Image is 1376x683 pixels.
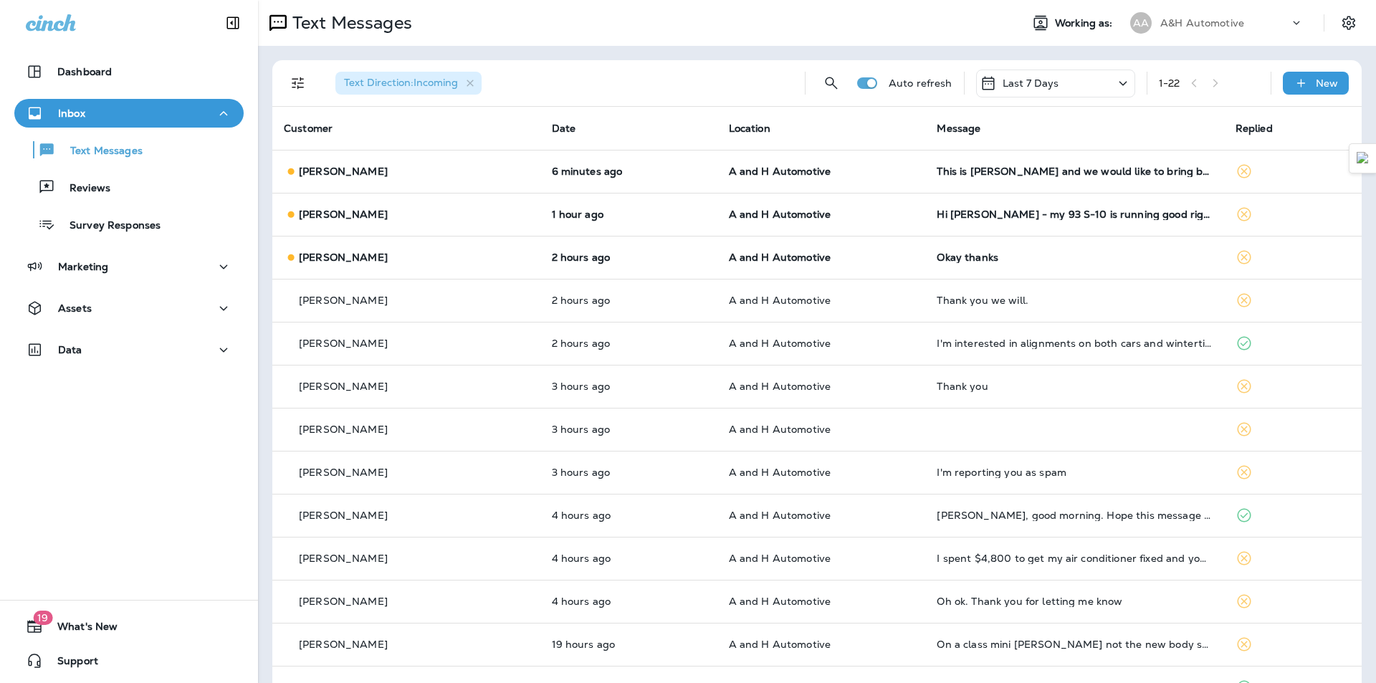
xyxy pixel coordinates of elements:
div: Text Direction:Incoming [335,72,482,95]
p: Auto refresh [889,77,952,89]
p: Dashboard [57,66,112,77]
p: [PERSON_NAME] [299,596,388,607]
p: Last 7 Days [1003,77,1059,89]
div: James, good morning. Hope this message finds you ans everyone well. I will schedule next appointm... [937,510,1212,521]
p: [PERSON_NAME] [299,510,388,521]
p: [PERSON_NAME] [299,209,388,220]
span: A and H Automotive [729,638,831,651]
span: A and H Automotive [729,509,831,522]
button: Reviews [14,172,244,202]
span: Location [729,122,770,135]
p: Sep 12, 2025 09:24 AM [552,596,706,607]
div: 1 - 22 [1159,77,1180,89]
p: Sep 11, 2025 06:10 PM [552,639,706,650]
p: A&H Automotive [1160,17,1244,29]
button: Marketing [14,252,244,281]
p: [PERSON_NAME] [299,166,388,177]
div: Thank you we will. [937,295,1212,306]
p: [PERSON_NAME] [299,467,388,478]
span: What's New [43,621,118,638]
div: Oh ok. Thank you for letting me know [937,596,1212,607]
p: Sep 12, 2025 09:25 AM [552,553,706,564]
span: A and H Automotive [729,208,831,221]
button: Settings [1336,10,1362,36]
span: 19 [33,611,52,625]
div: Okay thanks [937,252,1212,263]
div: I'm reporting you as spam [937,467,1212,478]
button: Collapse Sidebar [213,9,253,37]
button: Survey Responses [14,209,244,239]
div: On a class mini Cooper not the new body style [937,639,1212,650]
p: Assets [58,302,92,314]
span: A and H Automotive [729,251,831,264]
div: I spent $4,800 to get my air conditioner fixed and you guys didn't do it right I brought it back ... [937,553,1212,564]
p: [PERSON_NAME] [299,338,388,349]
button: Data [14,335,244,364]
p: Sep 12, 2025 11:37 AM [552,209,706,220]
span: Text Direction : Incoming [344,76,458,89]
p: Sep 12, 2025 09:25 AM [552,510,706,521]
p: Inbox [58,108,85,119]
p: Sep 12, 2025 11:19 AM [552,252,706,263]
span: A and H Automotive [729,423,831,436]
p: [PERSON_NAME] [299,639,388,650]
span: Replied [1236,122,1273,135]
img: Detect Auto [1357,152,1370,165]
p: Text Messages [287,12,412,34]
span: Message [937,122,980,135]
p: [PERSON_NAME] [299,252,388,263]
div: Thank you [937,381,1212,392]
p: Text Messages [56,145,143,158]
span: Date [552,122,576,135]
button: Filters [284,69,312,97]
span: A and H Automotive [729,466,831,479]
p: Survey Responses [55,219,161,233]
p: Sep 12, 2025 11:03 AM [552,295,706,306]
span: Support [43,655,98,672]
div: AA [1130,12,1152,34]
span: A and H Automotive [729,294,831,307]
p: Reviews [55,182,110,196]
button: Assets [14,294,244,323]
p: Sep 12, 2025 10:14 AM [552,424,706,435]
p: Sep 12, 2025 10:56 AM [552,338,706,349]
span: A and H Automotive [729,337,831,350]
button: 19What's New [14,612,244,641]
span: A and H Automotive [729,380,831,393]
button: Search Messages [817,69,846,97]
p: Marketing [58,261,108,272]
span: A and H Automotive [729,552,831,565]
p: New [1316,77,1338,89]
span: Working as: [1055,17,1116,29]
div: I'm interested in alignments on both cars and wintertize my cars. I've supposedly had my oil chan... [937,338,1212,349]
div: Hi James - my 93 S-10 is running good right now. It has been awhile since I have needed any servi... [937,209,1212,220]
div: This is Kay Baucom and we would like to bring both the Soul and the Jeep in for oil changes. When... [937,166,1212,177]
p: Sep 12, 2025 10:29 AM [552,381,706,392]
span: A and H Automotive [729,165,831,178]
button: Support [14,646,244,675]
p: [PERSON_NAME] [299,295,388,306]
p: [PERSON_NAME] [299,381,388,392]
p: [PERSON_NAME] [299,553,388,564]
span: Customer [284,122,333,135]
p: Sep 12, 2025 09:59 AM [552,467,706,478]
button: Dashboard [14,57,244,86]
p: [PERSON_NAME] [299,424,388,435]
p: Data [58,344,82,355]
button: Inbox [14,99,244,128]
button: Text Messages [14,135,244,165]
span: A and H Automotive [729,595,831,608]
p: Sep 12, 2025 01:24 PM [552,166,706,177]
